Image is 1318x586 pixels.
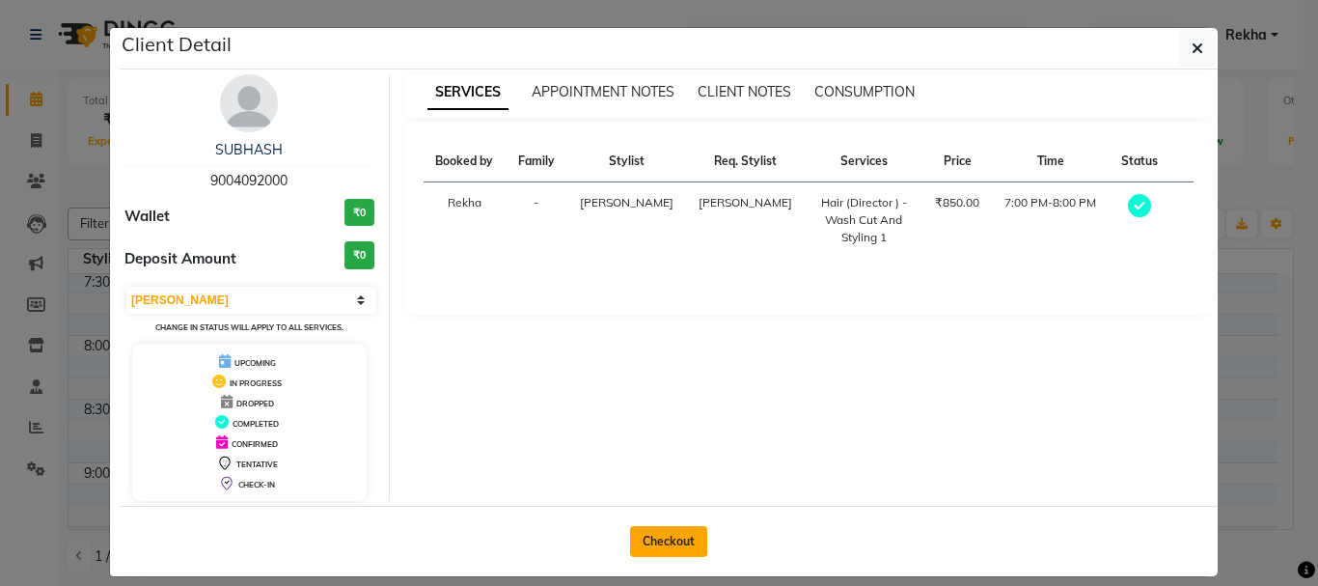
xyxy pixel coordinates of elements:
span: Deposit Amount [124,248,236,270]
td: - [506,182,566,259]
img: avatar [220,74,278,132]
th: Time [992,141,1109,182]
span: CHECK-IN [238,480,275,489]
th: Status [1109,141,1169,182]
td: 7:00 PM-8:00 PM [992,182,1109,259]
span: [PERSON_NAME] [580,195,673,209]
span: APPOINTMENT NOTES [532,83,674,100]
h3: ₹0 [344,241,374,269]
th: Stylist [566,141,685,182]
span: [PERSON_NAME] [699,195,792,209]
th: Req. Stylist [686,141,805,182]
div: ₹850.00 [935,194,980,211]
span: CONSUMPTION [814,83,915,100]
th: Booked by [424,141,507,182]
span: IN PROGRESS [230,378,282,388]
div: Hair (Director ) - Wash Cut And Styling 1 [816,194,911,246]
td: Rekha [424,182,507,259]
span: TENTATIVE [236,460,278,469]
span: 9004092000 [210,172,288,189]
h3: ₹0 [344,199,374,227]
a: SUBHASH [215,141,283,158]
span: Wallet [124,206,170,228]
th: Family [506,141,566,182]
span: UPCOMING [234,358,276,368]
th: Services [805,141,922,182]
span: COMPLETED [233,419,279,429]
button: Checkout [630,526,707,557]
span: CLIENT NOTES [698,83,791,100]
small: Change in status will apply to all services. [155,322,343,332]
span: DROPPED [236,399,274,408]
span: CONFIRMED [232,439,278,449]
span: SERVICES [427,75,508,110]
th: Price [923,141,992,182]
h5: Client Detail [122,30,232,59]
